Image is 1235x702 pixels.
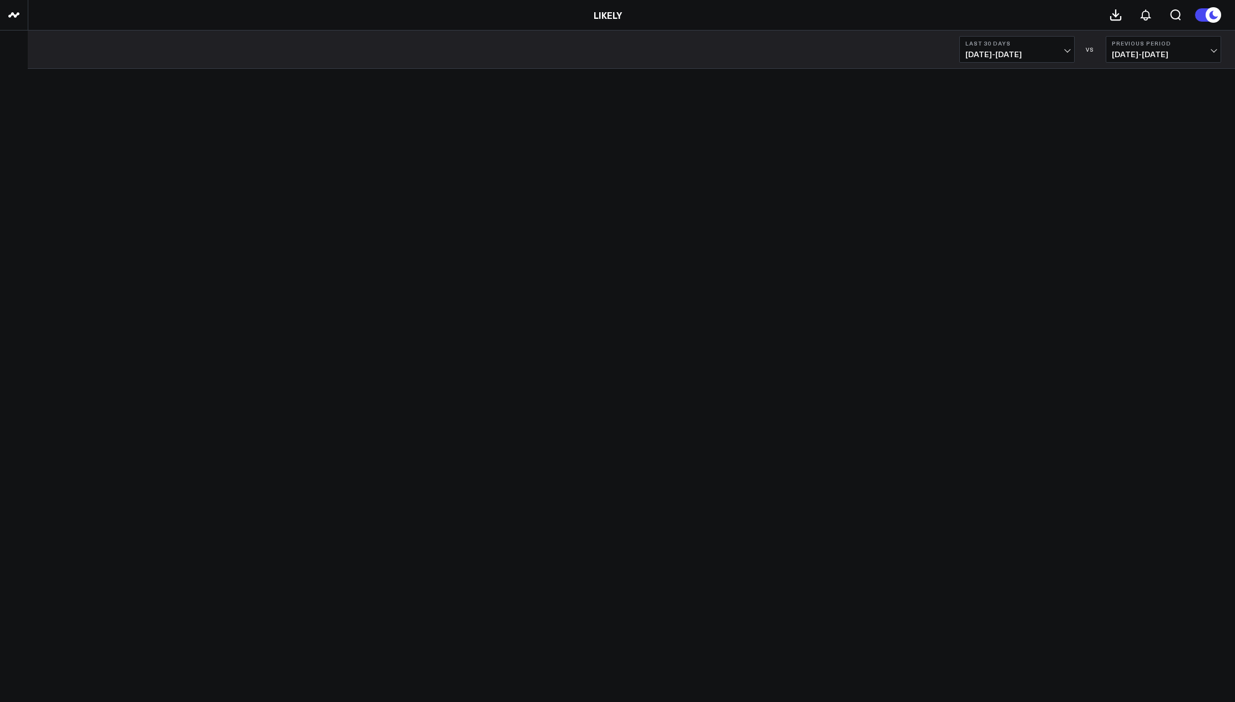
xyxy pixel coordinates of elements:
[1080,46,1100,53] div: VS
[965,50,1069,59] span: [DATE] - [DATE]
[1112,50,1215,59] span: [DATE] - [DATE]
[959,36,1075,63] button: Last 30 Days[DATE]-[DATE]
[965,40,1069,47] b: Last 30 Days
[1106,36,1221,63] button: Previous Period[DATE]-[DATE]
[1112,40,1215,47] b: Previous Period
[594,9,622,21] a: LIKELY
